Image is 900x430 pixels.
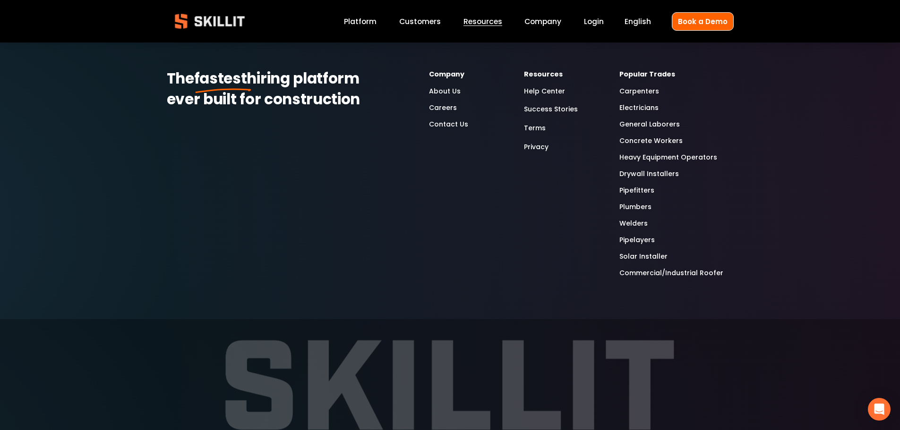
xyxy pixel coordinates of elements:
[167,67,194,93] strong: The
[429,119,468,130] a: Contact Us
[619,202,651,212] a: Plumbers
[524,122,546,135] a: Terms
[429,86,461,97] a: About Us
[868,398,891,421] div: Open Intercom Messenger
[619,135,683,146] a: Concrete Workers
[619,235,655,245] a: Pipelayers
[619,268,723,278] a: Commercial/Industrial Roofer
[672,12,734,31] a: Book a Demo
[619,69,675,81] strong: Popular Trades
[619,185,654,196] a: Pipefitters
[619,251,668,262] a: Solar Installer
[524,103,578,116] a: Success Stories
[619,152,717,163] a: Heavy Equipment Operators
[619,86,659,97] a: Carpenters
[524,69,563,81] strong: Resources
[463,16,502,27] span: Resources
[429,102,457,113] a: Careers
[619,218,648,229] a: Welders
[619,102,659,113] a: Electricians
[625,16,651,27] span: English
[344,15,377,28] a: Platform
[399,15,441,28] a: Customers
[429,69,464,81] strong: Company
[524,141,549,153] a: Privacy
[584,15,604,28] a: Login
[167,7,253,35] img: Skillit
[194,67,247,93] strong: fastest
[463,15,502,28] a: folder dropdown
[524,86,565,97] a: Help Center
[619,169,679,179] a: Drywall Installers
[619,119,680,130] a: General Laborers
[524,15,561,28] a: Company
[167,67,363,113] strong: hiring platform ever built for construction
[625,15,651,28] div: language picker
